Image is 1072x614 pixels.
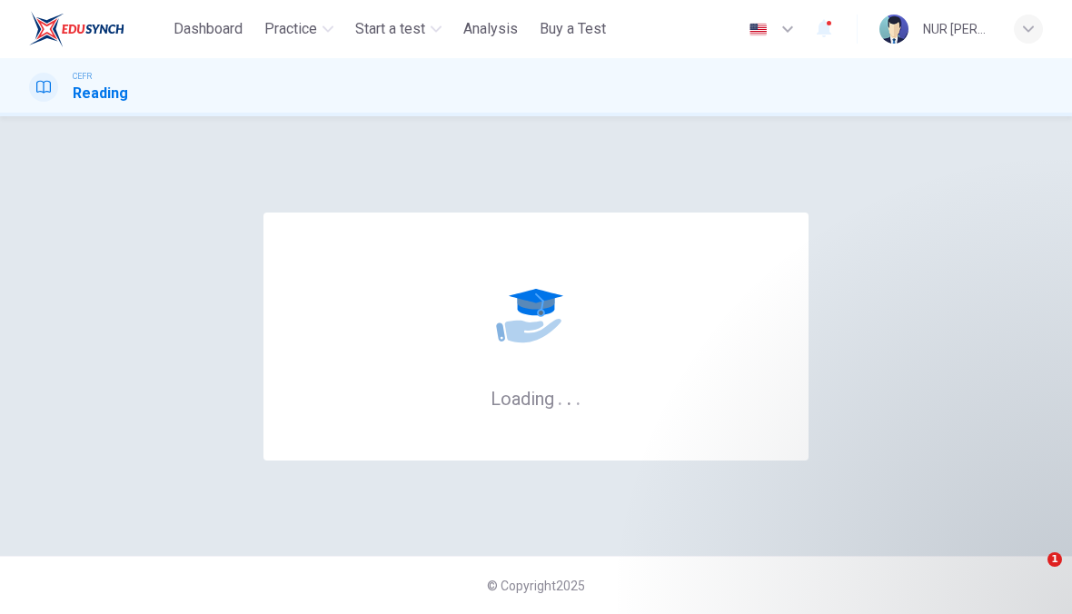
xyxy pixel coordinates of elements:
[923,18,992,40] div: NUR [PERSON_NAME]
[566,381,572,411] h6: .
[456,13,525,45] button: Analysis
[575,381,581,411] h6: .
[491,386,581,410] h6: Loading
[264,18,317,40] span: Practice
[29,11,124,47] img: ELTC logo
[747,23,769,36] img: en
[29,11,166,47] a: ELTC logo
[540,18,606,40] span: Buy a Test
[355,18,425,40] span: Start a test
[463,18,518,40] span: Analysis
[73,83,128,104] h1: Reading
[174,18,243,40] span: Dashboard
[1010,552,1054,596] iframe: Intercom live chat
[532,13,613,45] button: Buy a Test
[487,579,585,593] span: © Copyright 2025
[166,13,250,45] button: Dashboard
[879,15,908,44] img: Profile picture
[257,13,341,45] button: Practice
[557,381,563,411] h6: .
[348,13,449,45] button: Start a test
[73,70,92,83] span: CEFR
[1047,552,1062,567] span: 1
